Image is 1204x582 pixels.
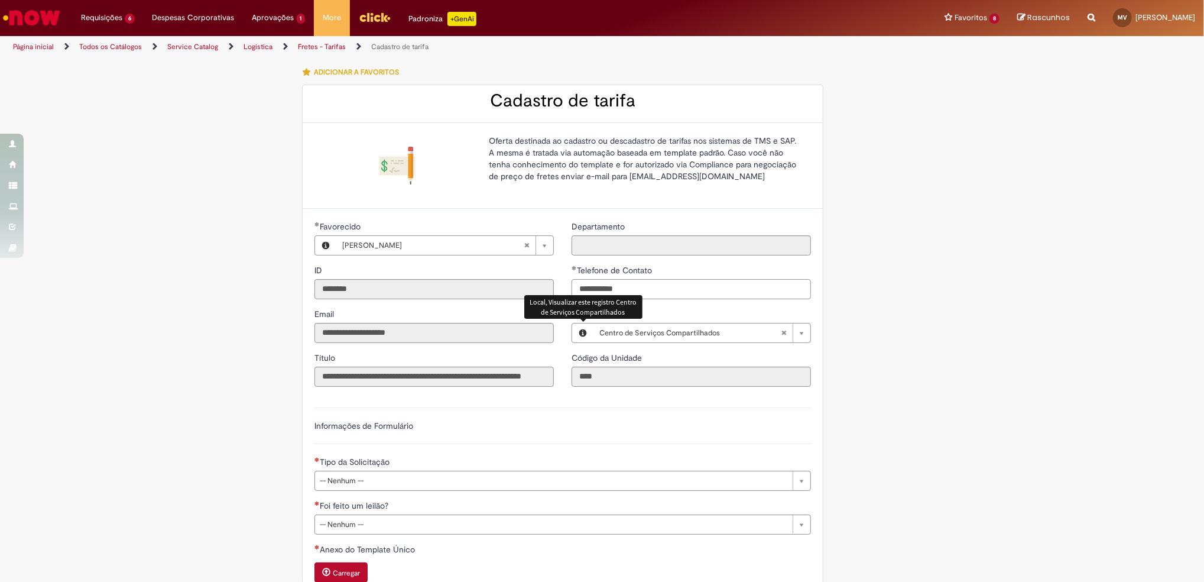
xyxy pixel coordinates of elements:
span: Despesas Corporativas [152,12,235,24]
label: Somente leitura - Código da Unidade [572,352,644,364]
label: Somente leitura - Título [314,352,337,364]
span: Necessários [314,457,320,462]
a: Todos os Catálogos [79,42,142,51]
label: Somente leitura - ID [314,264,324,276]
span: Adicionar a Favoritos [314,67,399,77]
a: Centro de Serviços CompartilhadosLimpar campo Local [593,324,810,342]
abbr: Limpar campo Favorecido [518,236,536,255]
input: ID [314,279,554,299]
a: Rascunhos [1017,12,1070,24]
a: Cadastro de tarifa [371,42,429,51]
img: Cadastro de tarifa [378,147,416,185]
input: Telefone de Contato [572,279,811,299]
a: Logistica [244,42,272,51]
span: Favoritos [955,12,987,24]
span: Requisições [81,12,122,24]
span: -- Nenhum -- [320,471,787,490]
input: Código da Unidade [572,367,811,387]
small: Carregar [333,568,360,578]
span: [PERSON_NAME] [1135,12,1195,22]
span: Tipo da Solicitação [320,457,392,467]
span: 6 [125,14,135,24]
span: Centro de Serviços Compartilhados [599,324,781,342]
ul: Trilhas de página [9,36,794,58]
span: Obrigatório Preenchido [572,266,577,270]
a: [PERSON_NAME]Limpar campo Favorecido [336,236,553,255]
h2: Cadastro de tarifa [314,91,811,111]
label: Somente leitura - Departamento [572,221,627,232]
a: Fretes - Tarifas [298,42,346,51]
button: Local, Visualizar este registro Centro de Serviços Compartilhados [572,324,593,342]
span: Necessários - Favorecido [320,221,363,232]
abbr: Limpar campo Local [775,324,793,342]
span: Necessários [314,545,320,549]
label: Informações de Formulário [314,421,413,431]
span: Somente leitura - Código da Unidade [572,353,644,363]
span: More [323,12,341,24]
span: Aprovações [252,12,294,24]
div: Local, Visualizar este registro Centro de Serviços Compartilhados [524,295,642,319]
input: Departamento [572,235,811,256]
button: Favorecido, Visualizar este registro Mateus Marinho Vian [315,236,336,255]
label: Somente leitura - Email [314,308,336,320]
input: Email [314,323,554,343]
a: Página inicial [13,42,54,51]
span: Foi feito um leilão? [320,500,391,511]
img: ServiceNow [1,6,62,30]
p: Oferta destinada ao cadastro ou descadastro de tarifas nos sistemas de TMS e SAP. A mesma é trata... [489,135,802,182]
span: Somente leitura - ID [314,265,324,276]
div: Padroniza [408,12,476,26]
input: Título [314,367,554,387]
span: 1 [297,14,306,24]
span: Anexo do Template Único [320,544,417,555]
p: +GenAi [447,12,476,26]
span: Obrigatório Preenchido [314,222,320,227]
span: [PERSON_NAME] [342,236,524,255]
a: Service Catalog [167,42,218,51]
span: Rascunhos [1027,12,1070,23]
span: Telefone de Contato [577,265,654,276]
span: Somente leitura - Email [314,309,336,319]
span: Necessários [314,501,320,506]
span: -- Nenhum -- [320,515,787,534]
img: click_logo_yellow_360x200.png [359,8,391,26]
span: MV [1118,14,1127,21]
button: Adicionar a Favoritos [302,60,405,85]
span: 8 [989,14,999,24]
span: Somente leitura - Título [314,353,337,363]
